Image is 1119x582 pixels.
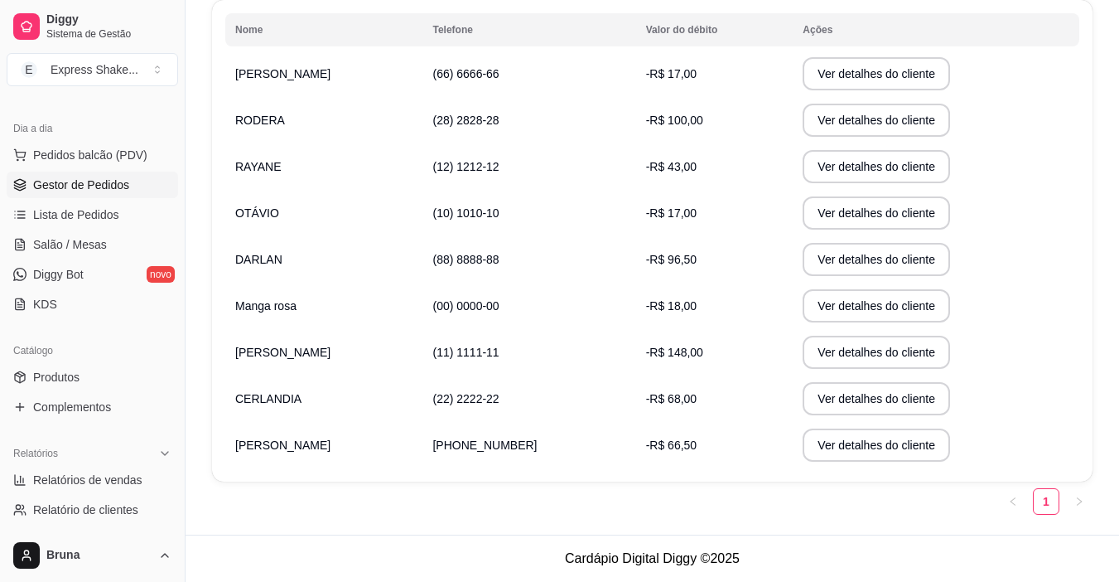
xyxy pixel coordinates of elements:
span: -R$ 43,00 [646,160,697,173]
th: Telefone [422,13,635,46]
li: Previous Page [1000,488,1026,515]
th: Valor do débito [636,13,793,46]
span: Gestor de Pedidos [33,177,129,193]
button: Ver detalhes do cliente [803,243,950,276]
div: Dia a dia [7,115,178,142]
span: (11) 1111-11 [432,346,499,359]
span: E [21,61,37,78]
span: -R$ 148,00 [646,346,703,359]
span: Pedidos balcão (PDV) [33,147,147,163]
span: Relatório de clientes [33,502,138,518]
span: Relatórios de vendas [33,472,142,488]
span: OTÁVIO [235,206,279,220]
span: Lista de Pedidos [33,206,119,223]
span: -R$ 96,50 [646,253,697,266]
a: Gestor de Pedidos [7,172,178,198]
span: left [1008,497,1018,507]
button: left [1000,488,1026,515]
button: Ver detalhes do cliente [803,289,950,323]
span: Salão / Mesas [33,236,107,253]
footer: Cardápio Digital Diggy © 2025 [186,535,1119,582]
span: (22) 2222-22 [432,392,499,405]
span: -R$ 18,00 [646,299,697,313]
th: Nome [225,13,422,46]
a: Produtos [7,364,178,390]
button: right [1066,488,1092,515]
span: Sistema de Gestão [46,27,171,41]
a: DiggySistema de Gestão [7,7,178,46]
span: Diggy Bot [33,266,84,283]
button: Ver detalhes do cliente [803,196,950,230]
button: Bruna [7,536,178,575]
span: [PERSON_NAME] [235,346,330,359]
span: right [1074,497,1084,507]
span: (10) 1010-10 [432,206,499,220]
li: 1 [1033,488,1059,515]
span: RODERA [235,114,285,127]
a: Lista de Pedidos [7,201,178,228]
span: (66) 6666-66 [432,67,499,80]
span: Relatórios [13,447,58,460]
li: Next Page [1066,488,1092,515]
a: Relatório de mesas [7,526,178,553]
span: Bruna [46,548,152,563]
span: KDS [33,296,57,313]
button: Ver detalhes do cliente [803,382,950,415]
span: -R$ 100,00 [646,114,703,127]
span: -R$ 66,50 [646,439,697,452]
button: Ver detalhes do cliente [803,150,950,183]
a: Relatórios de vendas [7,467,178,493]
a: Diggy Botnovo [7,261,178,288]
span: (28) 2828-28 [432,114,499,127]
span: Produtos [33,369,80,386]
span: -R$ 17,00 [646,67,697,80]
button: Ver detalhes do cliente [803,104,950,137]
span: [PERSON_NAME] [235,67,330,80]
a: Salão / Mesas [7,231,178,258]
a: KDS [7,291,178,318]
span: RAYANE [235,160,282,173]
span: Diggy [46,12,171,27]
span: (88) 8888-88 [432,253,499,266]
button: Pedidos balcão (PDV) [7,142,178,168]
a: 1 [1034,489,1059,514]
span: (12) 1212-12 [432,160,499,173]
div: Catálogo [7,337,178,364]
button: Ver detalhes do cliente [803,429,950,462]
span: -R$ 68,00 [646,392,697,405]
th: Ações [793,13,1079,46]
button: Ver detalhes do cliente [803,57,950,90]
span: [PERSON_NAME] [235,439,330,452]
span: -R$ 17,00 [646,206,697,220]
span: DARLAN [235,253,282,266]
span: [PHONE_NUMBER] [432,439,537,452]
div: Express Shake ... [51,61,138,78]
span: CERLANDIA [235,392,301,405]
span: Complementos [33,399,111,415]
span: Manga rosa [235,299,297,313]
span: (00) 0000-00 [432,299,499,313]
a: Complementos [7,394,178,420]
button: Select a team [7,53,178,86]
a: Relatório de clientes [7,497,178,523]
button: Ver detalhes do cliente [803,336,950,369]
